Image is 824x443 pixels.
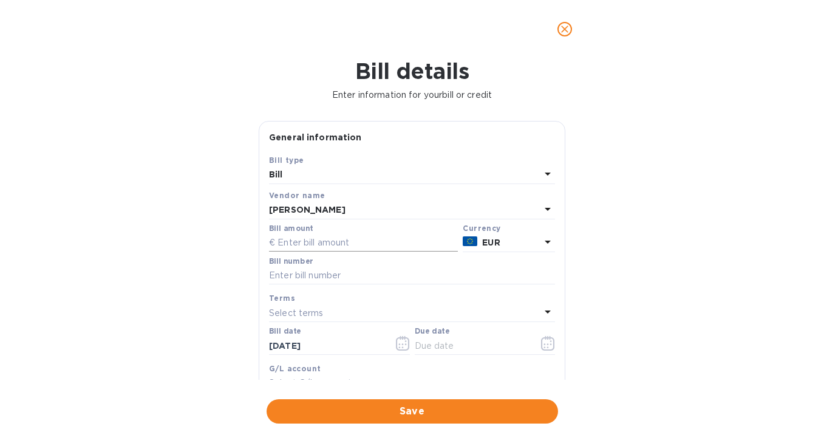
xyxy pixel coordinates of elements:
[269,156,304,165] b: Bill type
[269,364,321,373] b: G/L account
[269,170,283,179] b: Bill
[269,377,352,390] p: Select G/L account
[482,238,500,247] b: EUR
[269,225,313,232] label: Bill amount
[269,258,313,265] label: Bill number
[276,404,548,419] span: Save
[269,307,324,320] p: Select terms
[550,15,579,44] button: close
[415,337,529,355] input: Due date
[415,328,449,335] label: Due date
[10,58,814,84] h1: Bill details
[269,337,384,355] input: Select date
[269,205,346,215] b: [PERSON_NAME]
[269,294,295,303] b: Terms
[269,267,555,285] input: Enter bill number
[10,89,814,101] p: Enter information for your bill or credit
[267,399,558,424] button: Save
[269,191,325,200] b: Vendor name
[269,234,458,252] input: € Enter bill amount
[463,224,500,233] b: Currency
[269,328,301,335] label: Bill date
[269,132,362,142] b: General information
